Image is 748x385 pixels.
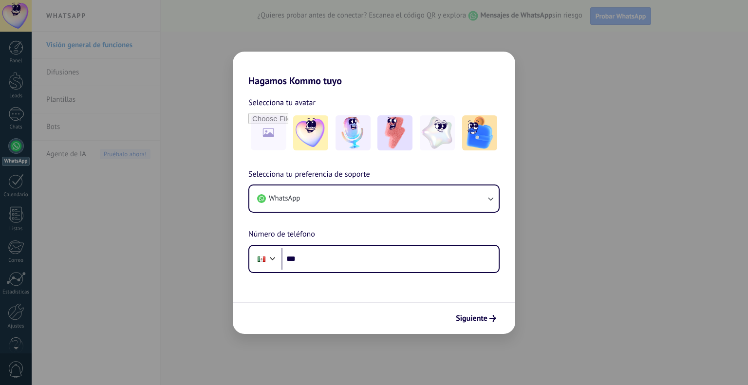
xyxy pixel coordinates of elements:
img: -3.jpeg [377,115,412,150]
img: -2.jpeg [336,115,371,150]
button: Siguiente [451,310,501,327]
img: -4.jpeg [420,115,455,150]
img: -1.jpeg [293,115,328,150]
h2: Hagamos Kommo tuyo [233,52,515,87]
img: -5.jpeg [462,115,497,150]
span: Selecciona tu preferencia de soporte [248,168,370,181]
div: Mexico: + 52 [252,249,271,269]
span: Número de teléfono [248,228,315,241]
span: Selecciona tu avatar [248,96,316,109]
button: WhatsApp [249,185,499,212]
span: WhatsApp [269,194,300,203]
span: Siguiente [456,315,487,322]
